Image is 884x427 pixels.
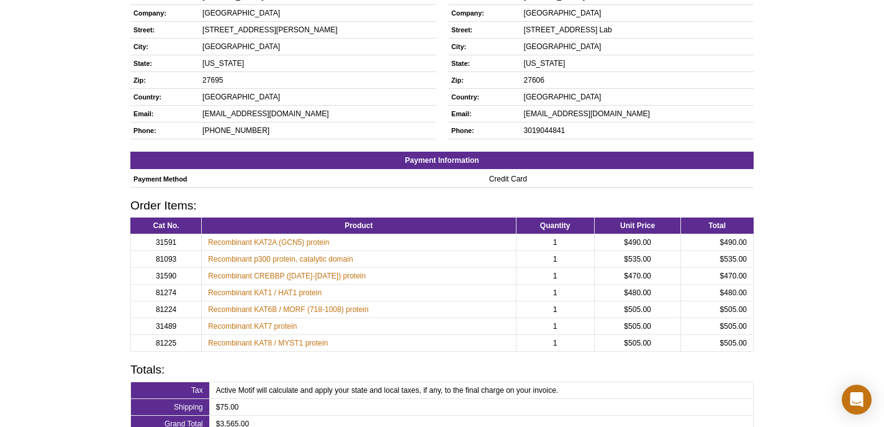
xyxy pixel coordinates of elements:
th: Unit Price [594,218,681,234]
td: $535.00 [594,250,681,267]
h5: Country: [451,91,515,103]
h5: Zip: [451,75,515,86]
td: 31590 [131,267,202,284]
th: Total [681,218,754,234]
a: Recombinant KAT8 / MYST1 protein [208,337,328,349]
td: 1 [516,250,594,267]
td: $535.00 [681,250,754,267]
td: Shipping [131,398,210,415]
td: [PHONE_NUMBER] [199,122,436,139]
td: [GEOGRAPHIC_DATA] [199,38,436,55]
a: Recombinant p300 protein, catalytic domain [208,254,353,265]
h5: Phone: [451,125,515,136]
a: Recombinant CREBBP ([DATE]-[DATE]) protein [208,270,366,282]
td: 1 [516,301,594,318]
td: $75.00 [209,398,753,415]
h5: Email: [133,108,193,119]
td: $505.00 [681,318,754,334]
td: 81274 [131,284,202,301]
td: [GEOGRAPHIC_DATA] [521,88,754,105]
h5: Street: [451,24,515,35]
h5: Company: [451,7,515,19]
td: [GEOGRAPHIC_DATA] [521,38,754,55]
td: 81225 [131,334,202,351]
h5: Country: [133,91,193,103]
td: $505.00 [681,301,754,318]
td: $505.00 [594,318,681,334]
td: $470.00 [594,267,681,284]
h5: Phone: [133,125,193,136]
h2: Totals: [130,364,754,375]
a: Recombinant KAT1 / HAT1 protein [208,287,322,298]
td: $490.00 [681,234,754,250]
td: [EMAIL_ADDRESS][DOMAIN_NAME] [521,105,754,122]
a: Recombinant KAT6B / MORF (718-1008) protein [208,304,369,315]
a: Recombinant KAT7 protein [208,321,297,332]
td: 1 [516,318,594,334]
td: Credit Card [486,171,754,188]
h2: Payment Information [130,152,754,169]
th: Product [202,218,516,234]
td: [GEOGRAPHIC_DATA] [199,88,436,105]
td: 1 [516,334,594,351]
td: [GEOGRAPHIC_DATA] [521,4,754,21]
h2: Order Items: [130,200,754,211]
td: [US_STATE] [199,55,436,71]
td: 27695 [199,71,436,88]
td: $480.00 [681,284,754,301]
td: $490.00 [594,234,681,250]
h5: Zip: [133,75,193,86]
td: 81224 [131,301,202,318]
td: [US_STATE] [521,55,754,71]
td: 1 [516,284,594,301]
th: Cat No. [131,218,202,234]
td: $505.00 [681,334,754,351]
h5: City: [451,41,515,52]
div: Open Intercom Messenger [842,385,872,415]
td: 1 [516,267,594,284]
td: [STREET_ADDRESS] Lab [521,21,754,38]
td: [STREET_ADDRESS][PERSON_NAME] [199,21,436,38]
td: $470.00 [681,267,754,284]
td: 81093 [131,250,202,267]
td: [GEOGRAPHIC_DATA] [199,4,436,21]
td: 31591 [131,234,202,250]
a: Recombinant KAT2A (GCN5) protein [208,237,329,248]
td: 31489 [131,318,202,334]
td: [EMAIL_ADDRESS][DOMAIN_NAME] [199,105,436,122]
h5: State: [133,58,193,69]
h5: Street: [133,24,193,35]
td: 1 [516,234,594,250]
td: 27606 [521,71,754,88]
td: Tax [131,382,210,398]
h5: Payment Method [133,173,480,185]
h5: City: [133,41,193,52]
h5: State: [451,58,515,69]
td: Active Motif will calculate and apply your state and local taxes, if any, to the final charge on ... [209,382,753,398]
h5: Company: [133,7,193,19]
td: $505.00 [594,301,681,318]
td: 3019044841 [521,122,754,139]
td: $480.00 [594,284,681,301]
td: $505.00 [594,334,681,351]
h5: Email: [451,108,515,119]
th: Quantity [516,218,594,234]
